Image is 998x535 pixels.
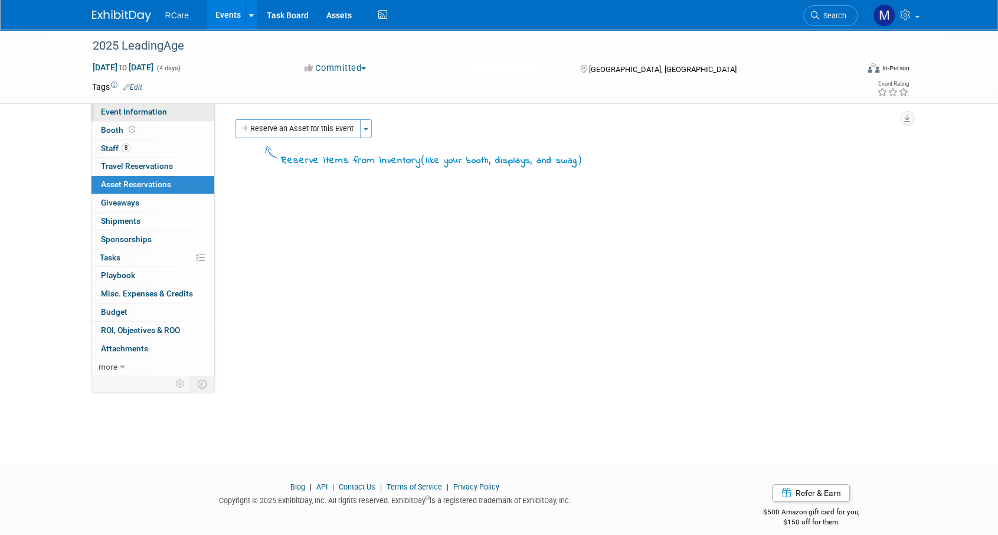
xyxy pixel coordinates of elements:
[387,482,442,491] a: Terms of Service
[101,198,139,207] span: Giveaways
[126,125,138,134] span: Booth not reserved yet
[589,65,737,74] span: [GEOGRAPHIC_DATA], [GEOGRAPHIC_DATA]
[92,10,151,22] img: ExhibitDay
[716,517,907,527] div: $150 off for them.
[91,231,214,249] a: Sponsorships
[91,249,214,267] a: Tasks
[316,482,328,491] a: API
[91,194,214,212] a: Giveaways
[101,289,193,298] span: Misc. Expenses & Credits
[91,103,214,121] a: Event Information
[300,62,371,74] button: Committed
[788,61,909,79] div: Event Format
[290,482,305,491] a: Blog
[803,5,858,26] a: Search
[426,495,430,501] sup: ®
[91,340,214,358] a: Attachments
[99,362,117,371] span: more
[170,376,191,392] td: Personalize Event Tab Strip
[91,322,214,340] a: ROI, Objectives & ROO
[101,344,148,353] span: Attachments
[91,176,214,194] a: Asset Reservations
[101,143,130,153] span: Staff
[91,122,214,139] a: Booth
[444,482,451,491] span: |
[377,482,385,491] span: |
[101,161,173,171] span: Travel Reservations
[101,307,127,317] span: Budget
[307,482,315,491] span: |
[100,253,120,262] span: Tasks
[339,482,375,491] a: Contact Us
[101,325,180,335] span: ROI, Objectives & ROO
[89,35,840,57] div: 2025 LeadingAge
[165,11,189,20] span: RCare
[122,143,130,152] span: 8
[101,180,171,189] span: Asset Reservations
[91,304,214,321] a: Budget
[101,125,138,135] span: Booth
[123,83,142,92] a: Edit
[92,492,699,506] div: Copyright © 2025 ExhibitDay, Inc. All rights reserved. ExhibitDay is a registered trademark of Ex...
[876,81,908,87] div: Event Rating
[881,64,909,73] div: In-Person
[873,4,895,27] img: Mike Andolina
[101,216,140,226] span: Shipments
[91,213,214,230] a: Shipments
[577,154,583,165] span: )
[819,11,846,20] span: Search
[156,64,181,72] span: (4 days)
[772,484,850,502] a: Refer & Earn
[190,376,214,392] td: Toggle Event Tabs
[426,154,577,167] span: like your booth, displays, and swag
[91,267,214,285] a: Playbook
[868,63,879,73] img: Format-Inperson.png
[91,158,214,175] a: Travel Reservations
[329,482,337,491] span: |
[92,81,142,93] td: Tags
[101,270,135,280] span: Playbook
[716,500,907,527] div: $500 Amazon gift card for you,
[101,107,167,116] span: Event Information
[421,154,426,165] span: (
[117,63,129,72] span: to
[91,358,214,376] a: more
[235,119,361,138] button: Reserve an Asset for this Event
[101,234,152,244] span: Sponsorships
[453,482,499,491] a: Privacy Policy
[91,140,214,158] a: Staff8
[281,152,583,168] div: Reserve items from inventory
[91,285,214,303] a: Misc. Expenses & Credits
[92,62,154,73] span: [DATE] [DATE]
